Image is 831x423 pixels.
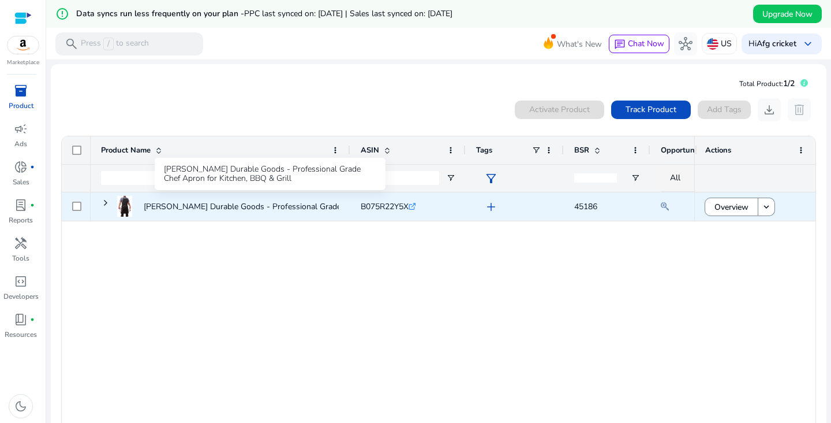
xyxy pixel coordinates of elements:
[446,173,455,183] button: Open Filter Menu
[761,202,772,212] mat-icon: keyboard_arrow_down
[631,173,640,183] button: Open Filter Menu
[7,58,39,67] p: Marketplace
[3,291,39,302] p: Developers
[14,274,28,288] span: code_blocks
[13,177,29,187] p: Sales
[557,34,602,54] span: What's New
[626,103,676,116] span: Track Product
[14,236,28,250] span: handyman
[628,38,664,49] span: Chat Now
[679,37,692,51] span: hub
[476,145,492,155] span: Tags
[758,98,781,121] button: download
[748,40,796,48] p: Hi
[361,145,379,155] span: ASIN
[484,200,498,214] span: add
[5,329,37,340] p: Resources
[661,145,721,155] span: Opportunity Score
[609,35,669,53] button: chatChat Now
[144,195,433,218] p: [PERSON_NAME] Durable Goods - Professional Grade Chef Apron for Kitchen,...
[14,399,28,413] span: dark_mode
[55,7,69,21] mat-icon: error_outline
[762,8,813,20] span: Upgrade Now
[714,195,748,219] span: Overview
[762,103,776,117] span: download
[30,317,35,322] span: fiber_manual_record
[14,122,28,136] span: campaign
[705,198,758,216] button: Overview
[14,313,28,326] span: book_4
[8,36,39,54] img: amazon.svg
[801,37,815,51] span: keyboard_arrow_down
[739,79,783,88] span: Total Product:
[155,158,385,190] div: [PERSON_NAME] Durable Goods - Professional Grade Chef Apron for Kitchen, BBQ & Grill
[14,198,28,212] span: lab_profile
[117,196,132,217] img: 81zKTTzPopL.jpg
[705,145,731,155] span: Actions
[614,39,626,50] span: chat
[101,145,151,155] span: Product Name
[30,165,35,169] span: fiber_manual_record
[76,9,452,19] h5: Data syncs run less frequently on your plan -
[670,172,680,183] span: All
[14,160,28,174] span: donut_small
[14,139,27,149] p: Ads
[484,172,498,185] span: filter_alt
[101,171,324,185] input: Product Name Filter Input
[244,8,452,19] span: PPC last synced on: [DATE] | Sales last synced on: [DATE]
[574,201,597,212] span: 45186
[65,37,78,51] span: search
[611,101,691,119] button: Track Product
[81,38,149,50] p: Press to search
[14,84,28,98] span: inventory_2
[721,34,732,54] p: US
[9,215,33,225] p: Reports
[783,78,795,89] span: 1/2
[9,101,33,111] p: Product
[12,253,29,264] p: Tools
[674,32,697,55] button: hub
[753,5,822,23] button: Upgrade Now
[30,203,35,207] span: fiber_manual_record
[361,201,409,212] span: B075R22Y5X
[757,38,796,49] b: Afg cricket
[574,145,589,155] span: BSR
[103,38,114,50] span: /
[361,171,439,185] input: ASIN Filter Input
[707,38,718,50] img: us.svg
